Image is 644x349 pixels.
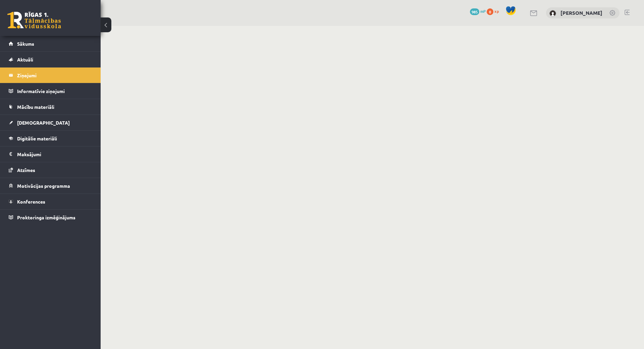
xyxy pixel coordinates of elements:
a: Proktoringa izmēģinājums [9,210,92,225]
a: Ziņojumi [9,68,92,83]
a: Informatīvie ziņojumi [9,83,92,99]
span: Aktuāli [17,56,33,62]
a: Motivācijas programma [9,178,92,193]
legend: Informatīvie ziņojumi [17,83,92,99]
span: Mācību materiāli [17,104,54,110]
a: Konferences [9,194,92,209]
a: Aktuāli [9,52,92,67]
a: Digitālie materiāli [9,131,92,146]
a: Mācību materiāli [9,99,92,115]
span: 0 [487,8,493,15]
span: mP [480,8,486,14]
a: 985 mP [470,8,486,14]
a: 0 xp [487,8,502,14]
a: Sākums [9,36,92,51]
a: Rīgas 1. Tālmācības vidusskola [7,12,61,29]
span: xp [494,8,499,14]
span: Digitālie materiāli [17,135,57,141]
span: Atzīmes [17,167,35,173]
span: Motivācijas programma [17,183,70,189]
span: [DEMOGRAPHIC_DATA] [17,120,70,126]
a: Atzīmes [9,162,92,178]
span: Sākums [17,41,34,47]
a: [DEMOGRAPHIC_DATA] [9,115,92,130]
span: Konferences [17,199,45,205]
a: Maksājumi [9,146,92,162]
span: 985 [470,8,479,15]
legend: Ziņojumi [17,68,92,83]
span: Proktoringa izmēģinājums [17,214,75,220]
img: Regnārs Želvis [549,10,556,17]
a: [PERSON_NAME] [560,9,602,16]
legend: Maksājumi [17,146,92,162]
